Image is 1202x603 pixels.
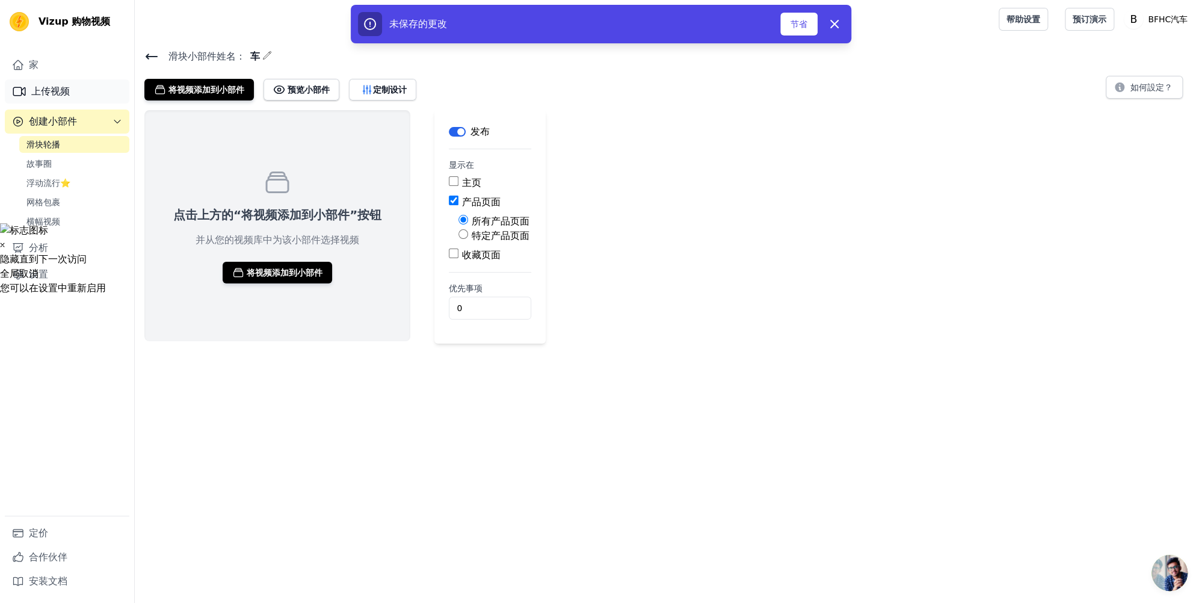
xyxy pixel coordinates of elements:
button: 如何設定？ [1106,76,1183,99]
button: 将视频添加到小部件 [144,79,254,100]
font: 未保存的更改 [389,18,447,29]
font: 浮动流行⭐ [26,178,70,188]
font: 网格包裹 [26,197,60,207]
a: 合作伙伴 [5,545,129,569]
a: 滑块轮播 [19,136,129,153]
font: 创建小部件 [29,116,77,127]
font: 发布 [470,126,490,137]
a: 故事圈 [19,155,129,172]
a: 横幅视频 [19,213,129,230]
a: 上传视频 [5,79,129,104]
font: 上传视频 [31,85,70,97]
button: 创建小部件 [5,110,129,134]
font: 节省 [791,19,807,29]
font: 显示在 [449,160,474,170]
font: 所有产品页面 [471,215,529,227]
a: 家 [5,53,129,77]
button: 定制设计 [349,79,416,100]
font: 家 [29,59,39,70]
font: 定价 [29,527,48,539]
font: 故事圈 [26,159,52,169]
font: 安装文档 [29,575,67,587]
button: 节省 [780,13,818,36]
font: 横幅视频 [26,217,60,226]
font: 姓名： [217,51,245,62]
div: 编辑姓名 [262,48,272,64]
font: 产品页面 [461,196,500,208]
a: 浮动流行⭐ [19,175,129,191]
font: 主页 [461,177,481,188]
font: 如何設定？ [1130,82,1173,92]
div: 开放式聊天 [1151,555,1188,591]
font: 点击上方的“将视频添加到小部件”按钮 [173,208,381,222]
a: 网格包裹 [19,194,129,211]
font: 将视频添加到小部件 [168,85,244,94]
font: 滑块小部件 [168,51,217,62]
button: 预览小部件 [264,79,339,100]
a: 如何設定？ [1106,84,1183,96]
font: 定制设计 [373,85,407,94]
font: 滑块轮播 [26,140,60,149]
a: 安装文档 [5,569,129,593]
font: 合作伙伴 [29,551,67,563]
font: 车 [250,51,260,62]
a: 定价 [5,521,129,545]
font: 预览小部件 [288,85,330,94]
